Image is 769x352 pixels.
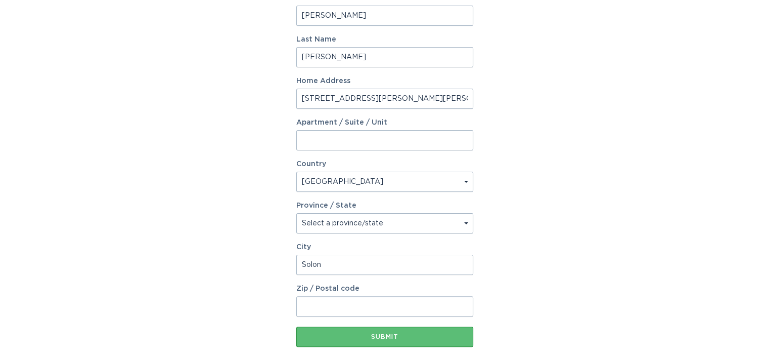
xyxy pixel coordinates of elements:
label: City [296,244,473,251]
button: Submit [296,327,473,347]
label: Province / State [296,202,356,209]
label: Country [296,161,326,168]
label: Last Name [296,36,473,43]
div: Submit [301,334,468,340]
label: Home Address [296,77,473,85]
label: Zip / Postal code [296,285,473,292]
label: Apartment / Suite / Unit [296,119,473,126]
